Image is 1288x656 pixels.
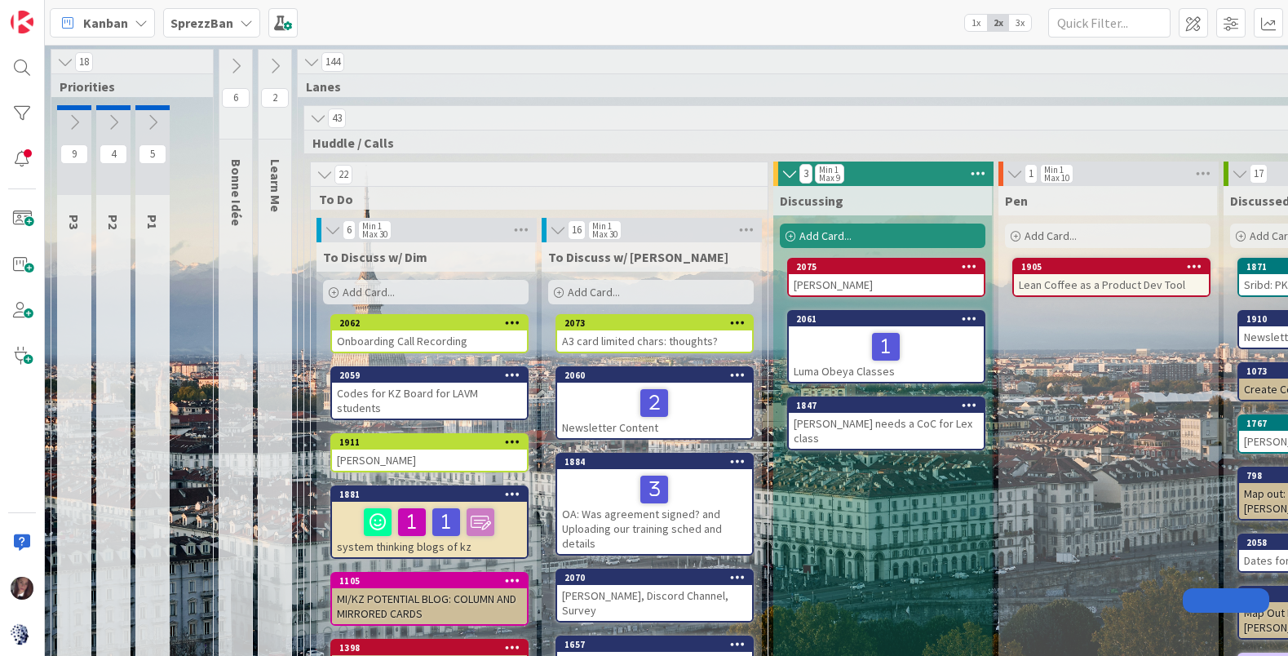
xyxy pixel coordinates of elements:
span: 2x [987,15,1009,31]
div: Codes for KZ Board for LAVM students [332,383,527,419]
div: Min 1 [819,166,839,174]
div: 2075[PERSON_NAME] [789,259,984,295]
img: avatar [11,623,33,645]
div: 1884 [564,456,752,468]
div: 2062Onboarding Call Recording [332,316,527,352]
span: Pen [1005,193,1028,209]
span: Discussing [780,193,843,209]
span: Add Card... [568,285,620,299]
div: 2060 [564,370,752,381]
div: 1911 [339,437,527,448]
div: 1398 [339,642,527,654]
div: 1911 [332,435,527,450]
span: 6 [343,220,356,240]
div: 1657 [564,639,752,650]
span: 43 [328,109,346,128]
div: 2059 [332,368,527,383]
div: 1847 [796,400,984,411]
div: 2073 [557,316,752,330]
div: 2075 [789,259,984,274]
div: 1105MI/KZ POTENTIAL BLOG: COLUMN AND MIRRORED CARDS [332,574,527,624]
div: 2070 [564,572,752,583]
img: TD [11,577,33,600]
div: 1847 [789,398,984,413]
span: Add Card... [1025,228,1077,243]
div: 1847[PERSON_NAME] needs a CoC for Lex class [789,398,984,449]
span: 1x [965,15,987,31]
span: To Discuss w/ Jim [548,249,728,265]
div: system thinking blogs of kz [332,502,527,557]
div: 2059Codes for KZ Board for LAVM students [332,368,527,419]
span: Learn Me [268,159,284,212]
span: 144 [321,52,344,72]
span: 3 [799,164,812,184]
span: 17 [1250,164,1268,184]
div: [PERSON_NAME] [789,274,984,295]
span: To Discuss w/ Dim [323,249,427,265]
div: [PERSON_NAME] [332,450,527,471]
div: 1884OA: Was agreement signed? and Uploading our training sched and details [557,454,752,554]
div: 2061Luma Obeya Classes [789,312,984,382]
span: Add Card... [799,228,852,243]
div: 1881system thinking blogs of kz [332,487,527,557]
span: P1 [144,215,161,229]
div: 2073A3 card limited chars: thoughts? [557,316,752,352]
div: 1657 [557,637,752,652]
img: Visit kanbanzone.com [11,11,33,33]
div: 2070[PERSON_NAME], Discord Channel, Survey [557,570,752,621]
div: Luma Obeya Classes [789,326,984,382]
span: To Do [319,191,747,207]
div: 2059 [339,370,527,381]
div: 1398 [332,640,527,655]
input: Quick Filter... [1048,8,1171,38]
div: 2062 [339,317,527,329]
div: 1905 [1014,259,1209,274]
div: 2070 [557,570,752,585]
div: 2060Newsletter Content [557,368,752,438]
span: 1 [1025,164,1038,184]
span: Bonne Idée [228,159,245,226]
div: MI/KZ POTENTIAL BLOG: COLUMN AND MIRRORED CARDS [332,588,527,624]
div: 1105 [339,575,527,587]
span: P3 [66,215,82,229]
div: 2061 [789,312,984,326]
div: OA: Was agreement signed? and Uploading our training sched and details [557,469,752,554]
span: 4 [100,144,127,164]
span: 18 [75,52,93,72]
div: 2061 [796,313,984,325]
div: 1881 [332,487,527,502]
div: 2062 [332,316,527,330]
div: Min 1 [1044,166,1064,174]
div: 1905Lean Coffee as a Product Dev Tool [1014,259,1209,295]
div: 1105 [332,574,527,588]
div: Max 30 [592,230,617,238]
div: 1905 [1021,261,1209,273]
div: Max 10 [1044,174,1069,182]
div: [PERSON_NAME], Discord Channel, Survey [557,585,752,621]
b: SprezzBan [170,15,233,31]
span: P2 [105,215,122,229]
span: 22 [334,165,352,184]
div: 1911[PERSON_NAME] [332,435,527,471]
span: Kanban [83,13,128,33]
div: Min 1 [592,222,612,230]
div: 2073 [564,317,752,329]
div: 2075 [796,261,984,273]
div: [PERSON_NAME] needs a CoC for Lex class [789,413,984,449]
div: 1884 [557,454,752,469]
span: 5 [139,144,166,164]
span: Priorities [60,78,193,95]
div: Newsletter Content [557,383,752,438]
div: Max 9 [819,174,840,182]
span: 2 [261,88,289,108]
span: 9 [60,144,88,164]
div: 1881 [339,489,527,500]
span: 16 [568,220,586,240]
div: A3 card limited chars: thoughts? [557,330,752,352]
div: Min 1 [362,222,382,230]
div: Max 30 [362,230,387,238]
div: Lean Coffee as a Product Dev Tool [1014,274,1209,295]
div: Onboarding Call Recording [332,330,527,352]
span: 3x [1009,15,1031,31]
span: 6 [222,88,250,108]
